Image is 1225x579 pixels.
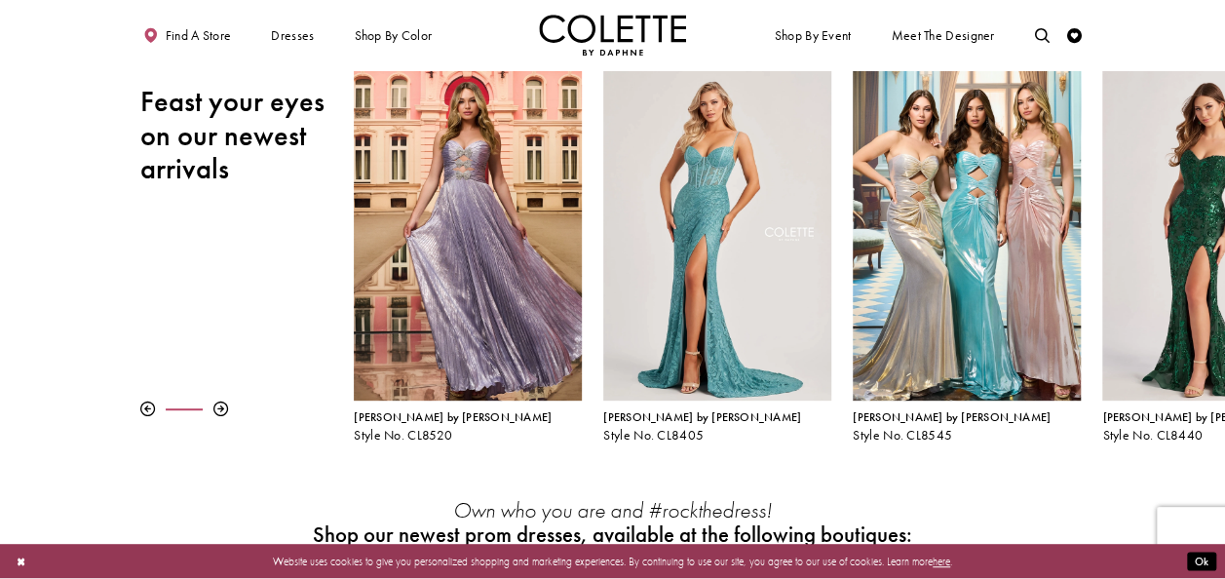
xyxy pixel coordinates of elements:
[603,409,801,425] span: [PERSON_NAME] by [PERSON_NAME]
[1187,553,1216,571] button: Submit Dialog
[354,409,552,425] span: [PERSON_NAME] by [PERSON_NAME]
[593,58,842,453] div: Colette by Daphne Style No. CL8405
[775,28,852,43] span: Shop By Event
[1063,15,1086,56] a: Check Wishlist
[853,427,952,444] span: Style No. CL8545
[343,58,593,453] div: Colette by Daphne Style No. CL8520
[539,15,687,56] a: Visit Home Page
[354,427,452,444] span: Style No. CL8520
[354,411,581,443] div: Colette by Daphne Style No. CL8520
[933,555,950,568] a: here
[106,552,1119,571] p: Website uses cookies to give you personalized shopping and marketing experiences. By continuing t...
[1102,427,1203,444] span: Style No. CL8440
[271,28,314,43] span: Dresses
[140,15,235,56] a: Find a store
[9,549,33,575] button: Close Dialog
[539,15,687,56] img: Colette by Daphne
[603,427,704,444] span: Style No. CL8405
[453,496,772,524] em: Own who you are and #rockthedress!
[603,411,830,443] div: Colette by Daphne Style No. CL8405
[267,15,318,56] span: Dresses
[891,28,994,43] span: Meet the designer
[140,85,332,187] h2: Feast your eyes on our newest arrivals
[888,15,999,56] a: Meet the designer
[1031,15,1053,56] a: Toggle search
[853,411,1080,443] div: Colette by Daphne Style No. CL8545
[354,69,581,400] a: Visit Colette by Daphne Style No. CL8520 Page
[853,69,1080,400] a: Visit Colette by Daphne Style No. CL8545 Page
[166,28,232,43] span: Find a store
[351,15,436,56] span: Shop by color
[603,69,830,400] a: Visit Colette by Daphne Style No. CL8405 Page
[354,28,432,43] span: Shop by color
[842,58,1091,453] div: Colette by Daphne Style No. CL8545
[771,15,855,56] span: Shop By Event
[853,409,1051,425] span: [PERSON_NAME] by [PERSON_NAME]
[307,522,918,547] h2: Shop our newest prom dresses, available at the following boutiques:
